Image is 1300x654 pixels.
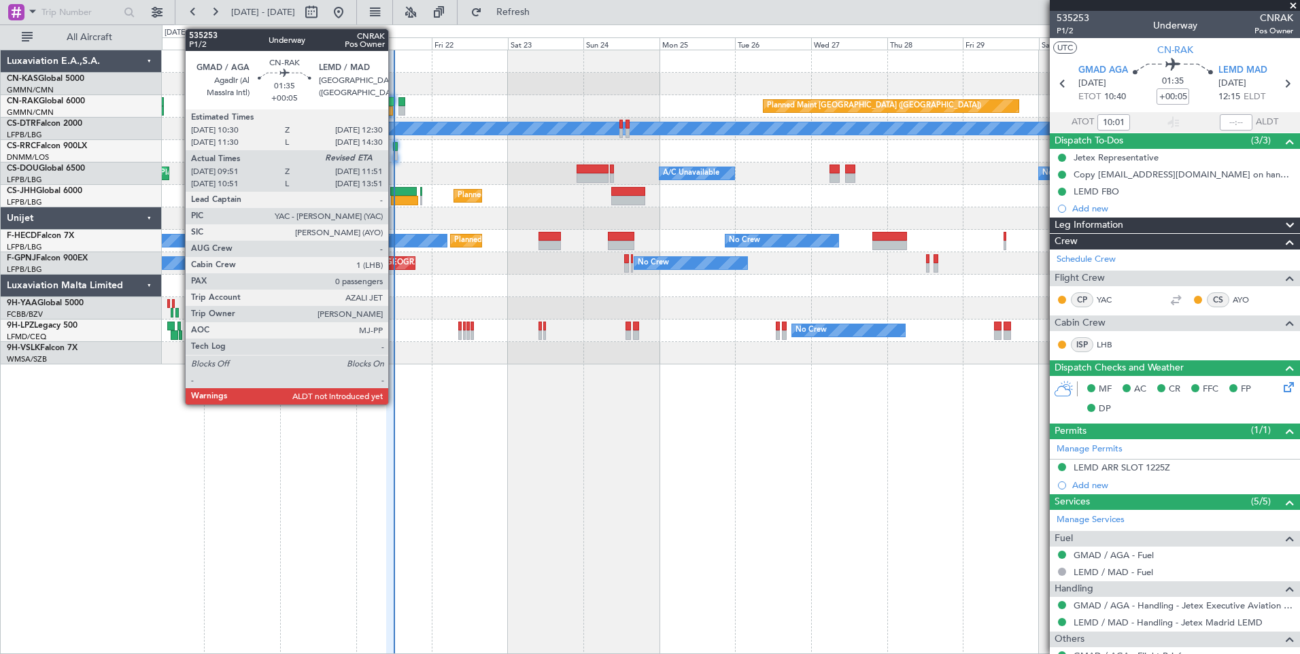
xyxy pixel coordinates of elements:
div: CS [1207,292,1229,307]
div: Add new [1072,479,1293,491]
span: GMAD AGA [1078,64,1128,78]
a: FCBB/BZV [7,309,43,320]
a: LFPB/LBG [7,242,42,252]
span: 9H-YAA [7,299,37,307]
span: CS-DOU [7,165,39,173]
input: Trip Number [41,2,120,22]
div: Tue 19 [204,37,280,50]
a: 9H-YAAGlobal 5000 [7,299,84,307]
a: LFMD/CEQ [7,332,46,342]
a: Manage Permits [1057,443,1123,456]
a: LHB [1097,339,1127,351]
a: 9H-VSLKFalcon 7X [7,344,78,352]
a: GMMN/CMN [7,107,54,118]
span: CN-KAS [7,75,38,83]
a: YAC [1097,294,1127,306]
a: DNMM/LOS [7,152,49,162]
span: ATOT [1072,116,1094,129]
button: All Aircraft [15,27,148,48]
span: FFC [1203,383,1218,396]
a: Schedule Crew [1057,253,1116,266]
div: Copy [EMAIL_ADDRESS][DOMAIN_NAME] on handling requests [1074,169,1293,180]
div: LEMD ARR SLOT 1225Z [1074,462,1170,473]
div: A/C Unavailable [663,163,719,184]
div: No Crew [337,230,369,251]
input: --:-- [1097,114,1130,131]
a: CS-RRCFalcon 900LX [7,142,87,150]
span: AC [1134,383,1146,396]
span: Fuel [1055,531,1073,547]
a: CS-DTRFalcon 2000 [7,120,82,128]
span: [DATE] - [DATE] [231,6,295,18]
span: [DATE] [1078,77,1106,90]
span: All Aircraft [35,33,143,42]
a: AYO [1233,294,1263,306]
div: Thu 28 [887,37,963,50]
span: [DATE] [1218,77,1246,90]
a: CN-KASGlobal 5000 [7,75,84,83]
span: Dispatch Checks and Weather [1055,360,1184,376]
div: No Crew [189,320,220,341]
a: LFPB/LBG [7,264,42,275]
span: CNRAK [1254,11,1293,25]
div: LEMD FBO [1074,186,1119,197]
div: Tue 26 [735,37,811,50]
span: CN-RAK [1157,43,1193,57]
div: Fri 29 [963,37,1039,50]
button: UTC [1053,41,1077,54]
div: No Crew [638,253,669,273]
a: LFPB/LBG [7,130,42,140]
a: 9H-LPZLegacy 500 [7,322,78,330]
span: CR [1169,383,1180,396]
div: Thu 21 [356,37,432,50]
span: Cabin Crew [1055,315,1106,331]
span: 535253 [1057,11,1089,25]
span: (3/3) [1251,133,1271,148]
a: GMAD / AGA - Fuel [1074,549,1154,561]
span: 12:15 [1218,90,1240,104]
a: Manage Services [1057,513,1125,527]
div: Wed 27 [811,37,887,50]
span: Services [1055,494,1090,510]
a: CS-JHHGlobal 6000 [7,187,82,195]
div: Underway [1153,18,1197,33]
a: CS-DOUGlobal 6500 [7,165,85,173]
span: CS-DTR [7,120,36,128]
span: ALDT [1256,116,1278,129]
div: AOG Maint Hyères ([GEOGRAPHIC_DATA]-[GEOGRAPHIC_DATA]) [315,253,545,273]
a: LFPB/LBG [7,175,42,185]
span: F-GPNJ [7,254,36,262]
span: LEMD MAD [1218,64,1267,78]
div: Sat 23 [508,37,584,50]
div: Planned Maint [GEOGRAPHIC_DATA] ([GEOGRAPHIC_DATA]) [767,96,981,116]
span: 10:40 [1104,90,1126,104]
span: 01:35 [1162,75,1184,88]
span: CN-RAK [7,97,39,105]
div: Jetex Representative [1074,152,1159,163]
a: GMAD / AGA - Handling - Jetex Executive Aviation Morocco GMAD / AGA [1074,600,1293,611]
span: ETOT [1078,90,1101,104]
div: Sat 30 [1039,37,1115,50]
input: --:-- [1220,114,1252,131]
span: MF [1099,383,1112,396]
div: Mon 18 [129,37,205,50]
a: LEMD / MAD - Handling - Jetex Madrid LEMD [1074,617,1263,628]
a: F-GPNJFalcon 900EX [7,254,88,262]
span: CS-RRC [7,142,36,150]
span: ELDT [1244,90,1265,104]
span: DP [1099,402,1111,416]
div: Planned Maint [GEOGRAPHIC_DATA] ([GEOGRAPHIC_DATA]) [299,141,513,161]
div: Wed 20 [280,37,356,50]
span: 9H-LPZ [7,322,34,330]
button: Refresh [464,1,546,23]
div: Add new [1072,203,1293,214]
span: (5/5) [1251,494,1271,509]
a: GMMN/CMN [7,85,54,95]
a: F-HECDFalcon 7X [7,232,74,240]
span: Others [1055,632,1084,647]
span: (1/1) [1251,423,1271,437]
div: No Crew [796,320,827,341]
div: Planned Maint [GEOGRAPHIC_DATA] ([GEOGRAPHIC_DATA]) [458,186,672,206]
span: Permits [1055,424,1087,439]
a: LFPB/LBG [7,197,42,207]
